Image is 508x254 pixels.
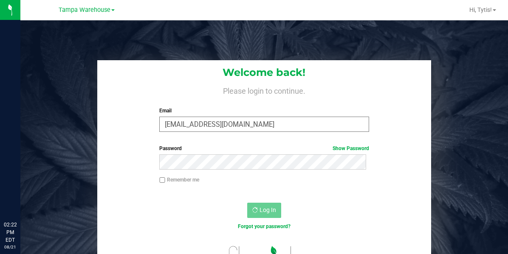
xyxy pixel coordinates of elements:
span: Password [159,145,182,151]
span: Hi, Tytis! [469,6,492,13]
label: Remember me [159,176,199,184]
span: Tampa Warehouse [59,6,110,14]
p: 02:22 PM EDT [4,221,17,244]
label: Email [159,107,369,114]
span: Log In [260,207,276,213]
button: Log In [247,203,281,218]
h4: Please login to continue. [97,85,431,95]
input: Remember me [159,177,165,183]
h1: Welcome back! [97,67,431,78]
a: Forgot your password? [238,223,291,229]
p: 08/21 [4,244,17,250]
a: Show Password [333,145,369,151]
